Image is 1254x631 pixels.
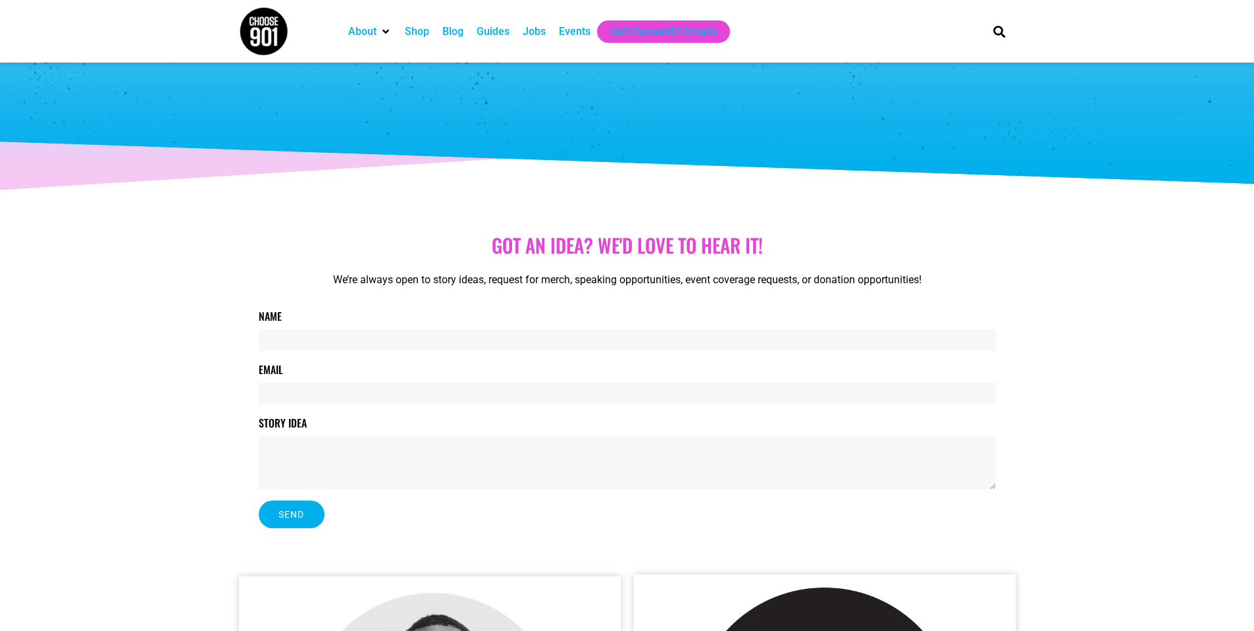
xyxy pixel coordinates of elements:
[559,24,590,40] a: Events
[348,24,377,40] a: About
[259,234,996,257] h1: Got aN idea? we'd love to hear it!
[259,362,283,383] label: Email
[610,24,717,40] a: Get Choose901 Emails
[259,415,307,436] label: Story Idea
[259,501,325,528] button: Send
[259,272,996,288] p: We’re always open to story ideas, request for merch, speaking opportunities, event coverage reque...
[259,308,996,539] form: Contact Form
[477,24,509,40] a: Guides
[342,20,398,43] div: About
[988,20,1010,42] div: Search
[342,20,971,43] nav: Main nav
[259,308,282,329] label: Name
[523,24,546,40] a: Jobs
[405,24,429,40] a: Shop
[278,510,305,519] span: Send
[442,24,463,40] a: Blog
